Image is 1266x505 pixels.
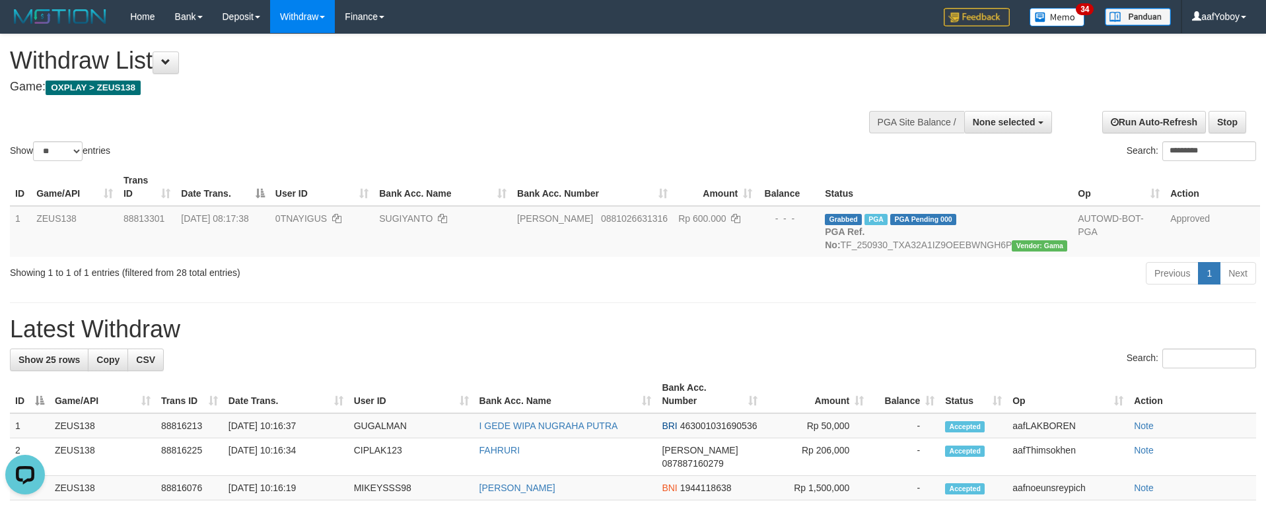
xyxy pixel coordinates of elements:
td: ZEUS138 [50,438,156,476]
span: Show 25 rows [18,354,80,365]
span: Copy 1944118638 to clipboard [680,483,732,493]
a: Note [1134,421,1154,431]
span: CSV [136,354,155,365]
th: User ID: activate to sort column ascending [349,376,474,413]
td: ZEUS138 [50,413,156,438]
th: Bank Acc. Number: activate to sort column ascending [512,168,673,206]
th: User ID: activate to sort column ascending [270,168,374,206]
h1: Latest Withdraw [10,316,1256,343]
td: aafLAKBOREN [1007,413,1129,438]
th: Action [1165,168,1260,206]
th: Game/API: activate to sort column ascending [31,168,118,206]
b: PGA Ref. No: [825,226,864,250]
button: Open LiveChat chat widget [5,5,45,45]
label: Search: [1127,349,1256,368]
th: Balance: activate to sort column ascending [869,376,940,413]
td: MIKEYSSS98 [349,476,474,500]
td: 88816225 [156,438,223,476]
img: panduan.png [1105,8,1171,26]
select: Showentries [33,141,83,161]
td: ZEUS138 [50,476,156,500]
span: Copy 463001031690536 to clipboard [680,421,757,431]
th: Action [1129,376,1256,413]
td: AUTOWD-BOT-PGA [1073,206,1165,257]
span: Vendor URL: https://trx31.1velocity.biz [1012,240,1067,252]
td: Rp 206,000 [763,438,869,476]
span: Copy 087887160279 to clipboard [662,458,723,469]
a: [PERSON_NAME] [479,483,555,493]
a: Note [1134,445,1154,455]
th: Op: activate to sort column ascending [1073,168,1165,206]
span: Grabbed [825,214,862,225]
span: Marked by aafsreyleap [864,214,888,225]
th: Status: activate to sort column ascending [940,376,1007,413]
img: Feedback.jpg [944,8,1010,26]
th: Date Trans.: activate to sort column ascending [223,376,349,413]
td: [DATE] 10:16:37 [223,413,349,438]
span: Rp 600.000 [678,213,726,224]
td: - [869,438,940,476]
th: Bank Acc. Number: activate to sort column ascending [656,376,763,413]
td: TF_250930_TXA32A1IZ9OEEBWNGH6P [820,206,1073,257]
td: GUGALMAN [349,413,474,438]
span: BNI [662,483,677,493]
a: Next [1220,262,1256,285]
span: None selected [973,117,1036,127]
span: Copy 0881026631316 to clipboard [601,213,668,224]
a: Previous [1146,262,1199,285]
a: 1 [1198,262,1220,285]
td: - [869,413,940,438]
td: CIPLAK123 [349,438,474,476]
th: Trans ID: activate to sort column ascending [156,376,223,413]
td: [DATE] 10:16:19 [223,476,349,500]
th: Status [820,168,1073,206]
a: Stop [1209,111,1246,133]
td: [DATE] 10:16:34 [223,438,349,476]
span: BRI [662,421,677,431]
img: MOTION_logo.png [10,7,110,26]
th: Op: activate to sort column ascending [1007,376,1129,413]
th: Date Trans.: activate to sort column descending [176,168,270,206]
td: Approved [1165,206,1260,257]
span: [DATE] 08:17:38 [181,213,248,224]
a: I GEDE WIPA NUGRAHA PUTRA [479,421,618,431]
a: CSV [127,349,164,371]
th: Game/API: activate to sort column ascending [50,376,156,413]
span: Accepted [945,446,985,457]
th: Amount: activate to sort column ascending [673,168,757,206]
span: Accepted [945,483,985,494]
img: Button%20Memo.svg [1030,8,1085,26]
a: Show 25 rows [10,349,88,371]
label: Show entries [10,141,110,161]
th: Bank Acc. Name: activate to sort column ascending [374,168,512,206]
td: - [869,476,940,500]
a: Note [1134,483,1154,493]
span: 88813301 [123,213,164,224]
span: [PERSON_NAME] [662,445,738,455]
td: aafThimsokhen [1007,438,1129,476]
td: 88816076 [156,476,223,500]
td: ZEUS138 [31,206,118,257]
td: 2 [10,438,50,476]
button: None selected [964,111,1052,133]
td: 1 [10,413,50,438]
label: Search: [1127,141,1256,161]
div: - - - [763,212,814,225]
span: Copy [96,354,120,365]
th: ID [10,168,31,206]
h4: Game: [10,81,831,94]
input: Search: [1162,141,1256,161]
td: Rp 1,500,000 [763,476,869,500]
span: 0TNAYIGUS [275,213,327,224]
div: Showing 1 to 1 of 1 entries (filtered from 28 total entries) [10,261,518,279]
td: 1 [10,206,31,257]
span: Accepted [945,421,985,432]
th: Amount: activate to sort column ascending [763,376,869,413]
span: 34 [1076,3,1094,15]
span: PGA Pending [890,214,956,225]
span: [PERSON_NAME] [517,213,593,224]
a: FAHRURI [479,445,520,455]
h1: Withdraw List [10,48,831,74]
a: Copy [88,349,128,371]
td: Rp 50,000 [763,413,869,438]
